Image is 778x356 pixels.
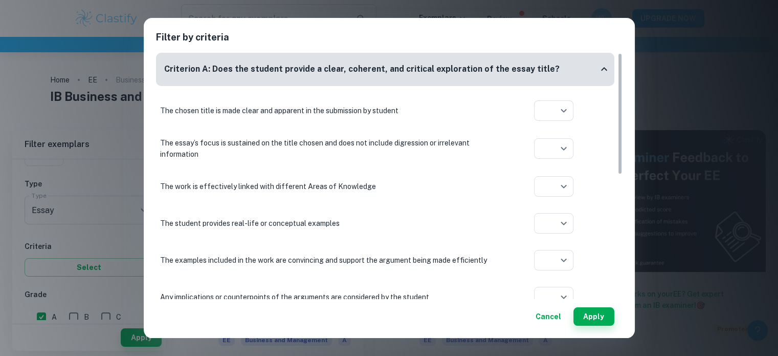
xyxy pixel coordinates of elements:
[160,218,498,229] p: The student provides real-life or conceptual examples
[164,63,560,76] h6: Criterion A: Does the student provide a clear, coherent, and critical exploration of the essay ti...
[160,137,498,160] p: The essay’s focus is sustained on the title chosen and does not include digression or irrelevant ...
[156,30,623,53] h2: Filter by criteria
[160,181,498,192] p: The work is effectively linked with different Areas of Knowledge
[531,307,565,326] button: Cancel
[156,53,614,86] div: Criterion A: Does the student provide a clear, coherent, and critical exploration of the essay ti...
[573,307,614,326] button: Apply
[160,291,498,303] p: Any implications or counterpoints of the arguments are considered by the student
[160,255,498,266] p: The examples included in the work are convincing and support the argument being made efficiently
[160,105,498,116] p: The chosen title is made clear and apparent in the submission by student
